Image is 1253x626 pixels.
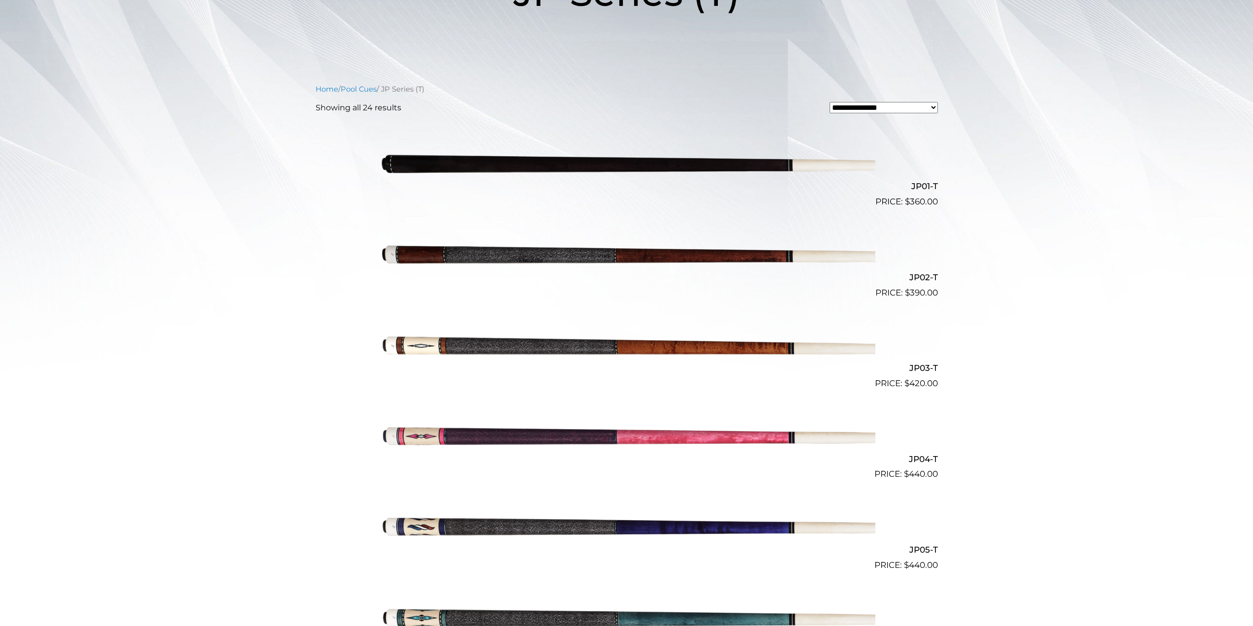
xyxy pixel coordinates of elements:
p: Showing all 24 results [316,102,401,114]
h2: JP04-T [316,450,938,468]
bdi: 390.00 [905,288,938,297]
a: JP04-T $440.00 [316,394,938,481]
span: $ [904,378,909,388]
img: JP04-T [378,394,875,477]
img: JP01-T [378,122,875,204]
span: $ [904,560,909,570]
a: Home [316,85,338,94]
h2: JP02-T [316,268,938,286]
bdi: 420.00 [904,378,938,388]
span: $ [905,197,910,206]
bdi: 440.00 [904,560,938,570]
img: JP02-T [378,212,875,295]
img: JP05-T [378,485,875,567]
nav: Breadcrumb [316,84,938,95]
h2: JP05-T [316,540,938,559]
a: JP02-T $390.00 [316,212,938,299]
bdi: 440.00 [904,469,938,479]
a: JP01-T $360.00 [316,122,938,208]
h2: JP03-T [316,359,938,377]
a: Pool Cues [341,85,377,94]
img: JP03-T [378,303,875,386]
select: Shop order [830,102,938,113]
a: JP03-T $420.00 [316,303,938,390]
bdi: 360.00 [905,197,938,206]
a: JP05-T $440.00 [316,485,938,571]
span: $ [904,469,909,479]
span: $ [905,288,910,297]
h2: JP01-T [316,177,938,196]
